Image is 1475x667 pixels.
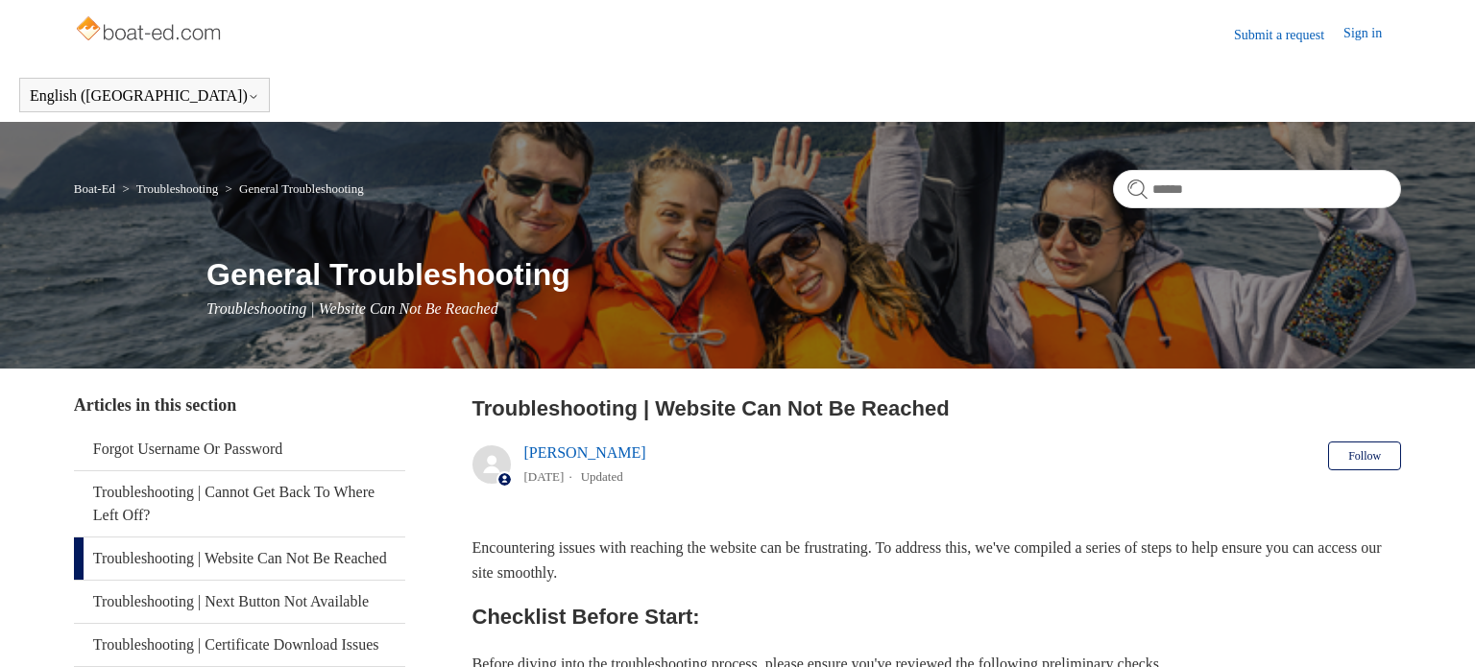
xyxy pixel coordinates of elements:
[74,581,406,623] a: Troubleshooting | Next Button Not Available
[136,181,218,196] a: Troubleshooting
[472,393,1402,424] h2: Troubleshooting | Website Can Not Be Reached
[1113,170,1401,208] input: Search
[206,300,498,317] span: Troubleshooting | Website Can Not Be Reached
[74,12,227,50] img: Boat-Ed Help Center home page
[581,469,623,484] li: Updated
[1411,603,1461,653] div: Live chat
[472,600,1402,633] h2: Checklist Before Start:
[30,87,259,105] button: English ([GEOGRAPHIC_DATA])
[1328,441,1401,470] button: Follow Article
[74,428,406,470] a: Forgot Username Or Password
[74,537,406,580] a: Troubleshooting | Website Can Not Be Reached
[239,181,364,196] a: General Troubleshooting
[472,536,1402,584] p: Encountering issues with reaching the website can be frustrating. To address this, we've compiled...
[74,395,236,415] span: Articles in this section
[118,181,221,196] li: Troubleshooting
[1234,25,1343,45] a: Submit a request
[74,181,119,196] li: Boat-Ed
[206,251,1401,298] h1: General Troubleshooting
[74,624,406,666] a: Troubleshooting | Certificate Download Issues
[524,444,646,461] a: [PERSON_NAME]
[74,471,406,536] a: Troubleshooting | Cannot Get Back To Where Left Off?
[1343,23,1401,46] a: Sign in
[524,469,565,484] time: 03/15/2024, 15:11
[74,181,115,196] a: Boat-Ed
[221,181,363,196] li: General Troubleshooting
